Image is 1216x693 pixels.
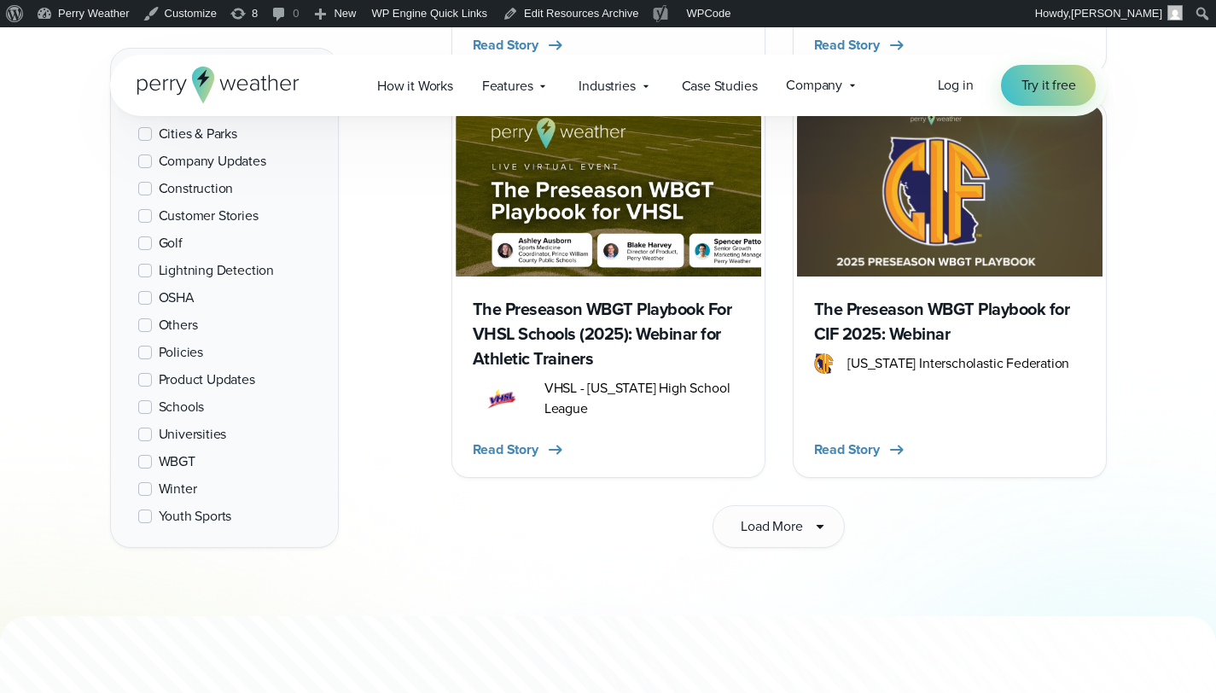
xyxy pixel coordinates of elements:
[938,75,974,96] a: Log in
[713,505,844,548] button: Load More
[814,440,907,460] button: Read Story
[1071,7,1162,20] span: [PERSON_NAME]
[814,35,880,55] span: Read Story
[579,76,635,96] span: Industries
[797,105,1103,277] img: CIF WBGT rules
[544,378,744,419] span: VHSL - [US_STATE] High School League
[159,342,204,363] span: Policies
[667,68,772,103] a: Case Studies
[159,288,195,308] span: OSHA
[473,297,744,371] h3: The Preseason WBGT Playbook For VHSL Schools (2025): Webinar for Athletic Trainers
[451,101,765,478] a: VHSL WBGT The Preseason WBGT Playbook For VHSL Schools (2025): Webinar for Athletic Trainers VHSL...
[363,68,468,103] a: How it Works
[1001,65,1097,106] a: Try it free
[159,397,205,417] span: Schools
[456,105,761,277] img: VHSL WBGT
[159,424,227,445] span: Universities
[377,76,453,96] span: How it Works
[159,506,232,527] span: Youth Sports
[159,451,195,472] span: WBGT
[482,76,533,96] span: Features
[159,370,255,390] span: Product Updates
[473,35,538,55] span: Read Story
[159,233,183,253] span: Golf
[786,75,842,96] span: Company
[793,101,1107,478] a: CIF WBGT rules The Preseason WBGT Playbook for CIF 2025: Webinar [US_STATE] Interscholastic Feder...
[159,124,237,144] span: Cities & Parks
[159,260,275,281] span: Lightning Detection
[938,75,974,95] span: Log in
[473,440,566,460] button: Read Story
[814,297,1085,346] h3: The Preseason WBGT Playbook for CIF 2025: Webinar
[682,76,758,96] span: Case Studies
[159,315,198,335] span: Others
[159,178,234,199] span: Construction
[814,35,907,55] button: Read Story
[159,479,197,499] span: Winter
[473,440,538,460] span: Read Story
[741,516,802,537] span: Load More
[814,440,880,460] span: Read Story
[473,388,531,409] img: VHSL-Virginia-High-School-League.svg
[159,206,259,226] span: Customer Stories
[159,151,266,172] span: Company Updates
[473,35,566,55] button: Read Story
[1021,75,1076,96] span: Try it free
[847,353,1069,374] span: [US_STATE] Interscholastic Federation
